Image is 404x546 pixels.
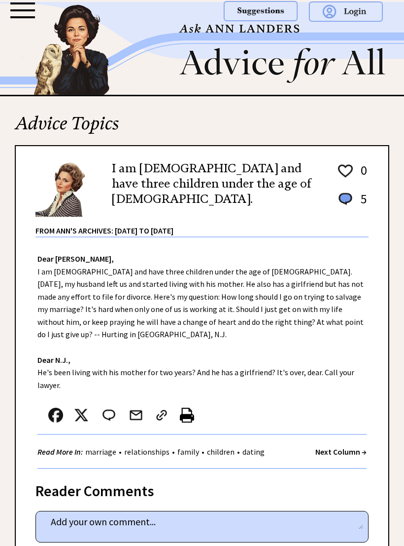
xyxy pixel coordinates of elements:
img: x_small.png [74,408,89,423]
strong: Dear [PERSON_NAME], [37,254,114,264]
img: link_02.png [154,408,169,423]
td: 5 [356,191,368,217]
td: 0 [356,162,368,190]
img: facebook.png [48,408,63,423]
img: Ann6%20v2%20small.png [35,161,97,217]
h2: I am [DEMOGRAPHIC_DATA] and have three children under the age of [DEMOGRAPHIC_DATA]. [112,161,322,207]
a: children [204,447,237,457]
div: I am [DEMOGRAPHIC_DATA] and have three children under the age of [DEMOGRAPHIC_DATA]. [DATE], my h... [16,237,388,469]
a: relationships [122,447,172,457]
a: marriage [83,447,119,457]
div: • • • • [37,446,267,458]
img: login.png [309,1,383,22]
a: Next Column → [315,447,367,457]
img: printer%20icon.png [180,408,194,423]
a: family [175,447,202,457]
img: suggestions.png [224,1,298,21]
img: mail.png [129,408,143,423]
img: message_round%202.png [101,408,117,423]
img: message_round%201.png [337,191,354,207]
div: Reader Comments [35,480,369,496]
a: dating [240,447,267,457]
h2: Advice Topics [15,112,389,145]
div: From Ann's Archives: [DATE] to [DATE] [35,218,369,236]
strong: Read More In: [37,447,83,457]
strong: Dear N.J., [37,355,70,365]
img: heart_outline%201.png [337,162,354,180]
